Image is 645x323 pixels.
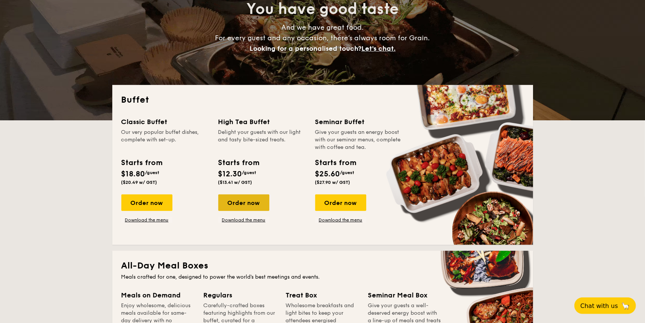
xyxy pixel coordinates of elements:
span: /guest [340,170,355,175]
div: High Tea Buffet [218,117,306,127]
span: $12.30 [218,170,242,179]
span: ($27.90 w/ GST) [315,180,350,185]
span: Chat with us [580,302,618,309]
a: Download the menu [315,217,366,223]
div: Order now [315,194,366,211]
span: $18.80 [121,170,145,179]
div: Meals on Demand [121,290,195,300]
span: $25.60 [315,170,340,179]
div: Seminar Buffet [315,117,403,127]
span: Looking for a personalised touch? [249,44,361,53]
a: Download the menu [218,217,269,223]
div: Starts from [121,157,162,168]
div: Give your guests an energy boost with our seminar menus, complete with coffee and tea. [315,129,403,151]
span: /guest [145,170,160,175]
a: Download the menu [121,217,172,223]
button: Chat with us🦙 [574,297,636,314]
span: /guest [242,170,257,175]
div: Seminar Meal Box [368,290,441,300]
h2: All-Day Meal Boxes [121,260,524,272]
div: Delight your guests with our light and tasty bite-sized treats. [218,129,306,151]
span: ($20.49 w/ GST) [121,180,157,185]
div: Order now [121,194,172,211]
div: Treat Box [286,290,359,300]
span: And we have great food. For every guest and any occasion, there’s always room for Grain. [215,23,430,53]
span: 🦙 [621,302,630,310]
h2: Buffet [121,94,524,106]
span: Let's chat. [361,44,396,53]
div: Classic Buffet [121,117,209,127]
div: Our very popular buffet dishes, complete with set-up. [121,129,209,151]
div: Starts from [218,157,259,168]
div: Starts from [315,157,356,168]
span: ($13.41 w/ GST) [218,180,252,185]
div: Meals crafted for one, designed to power the world's best meetings and events. [121,273,524,281]
div: Order now [218,194,269,211]
div: Regulars [204,290,277,300]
